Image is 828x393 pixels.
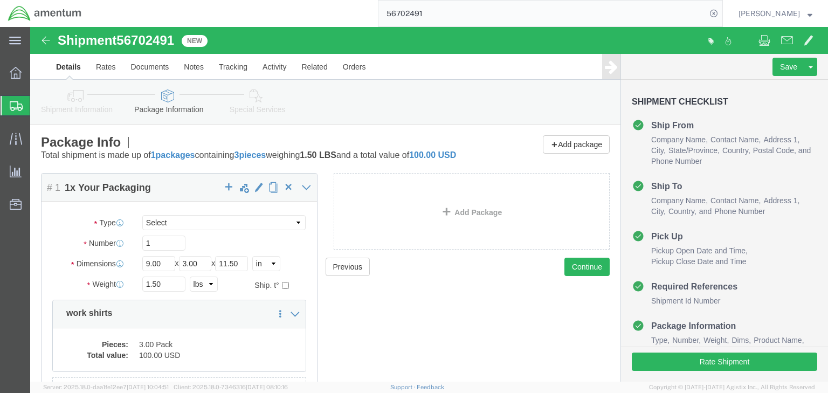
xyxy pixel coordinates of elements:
a: Support [390,384,417,390]
span: [DATE] 08:10:16 [246,384,288,390]
iframe: FS Legacy Container [30,27,828,382]
a: Feedback [417,384,444,390]
span: Chris Haes [739,8,800,19]
span: Copyright © [DATE]-[DATE] Agistix Inc., All Rights Reserved [649,383,815,392]
button: [PERSON_NAME] [738,7,813,20]
input: Search for shipment number, reference number [378,1,706,26]
img: logo [8,5,82,22]
span: [DATE] 10:04:51 [127,384,169,390]
span: Client: 2025.18.0-7346316 [174,384,288,390]
span: Server: 2025.18.0-daa1fe12ee7 [43,384,169,390]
